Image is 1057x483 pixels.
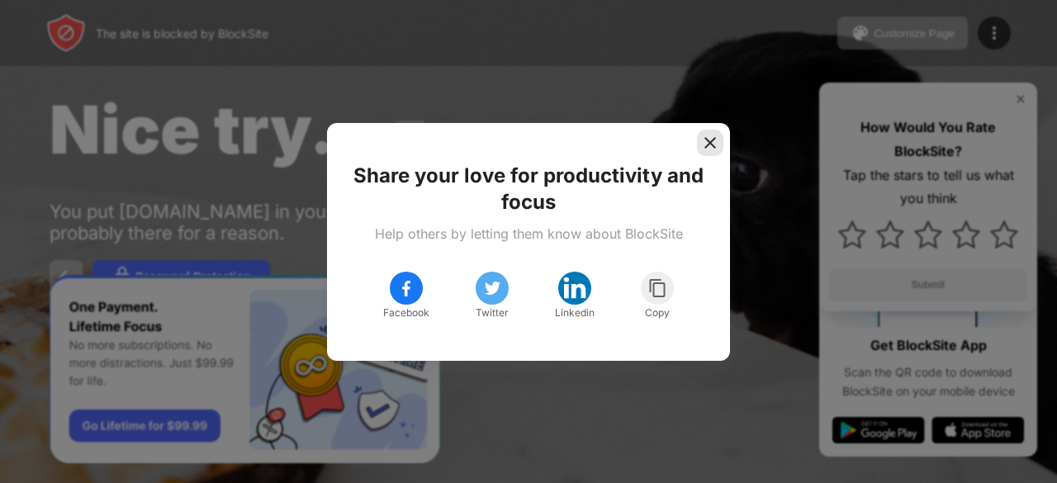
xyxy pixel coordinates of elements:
img: facebook.svg [396,278,416,298]
div: Twitter [476,305,509,321]
div: Help others by letting them know about BlockSite [375,225,683,242]
img: linkedin.svg [562,275,588,301]
div: Facebook [383,305,429,321]
img: copy.svg [647,278,668,298]
div: Copy [645,305,670,321]
div: Share your love for productivity and focus [347,163,710,215]
div: Linkedin [555,305,595,321]
img: twitter.svg [482,278,502,298]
